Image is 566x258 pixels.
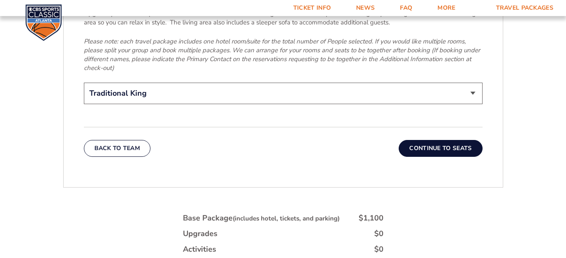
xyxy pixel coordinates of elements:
div: $0 [374,228,384,239]
em: Please note: each travel package includes one hotel room/suite for the total number of People sel... [84,37,480,72]
p: Upgrade your resort experience with an Executive Suite with a King bedroom. These spacious suites... [84,9,483,27]
img: CBS Sports Classic [25,4,62,41]
button: Continue To Seats [399,140,482,157]
div: Activities [183,244,216,255]
div: Base Package [183,213,340,223]
button: Back To Team [84,140,151,157]
small: (includes hotel, tickets, and parking) [233,214,340,223]
div: Upgrades [183,228,217,239]
div: $0 [374,244,384,255]
div: $1,100 [359,213,384,223]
